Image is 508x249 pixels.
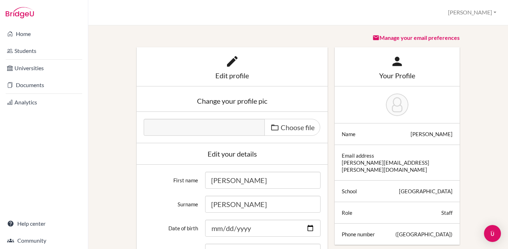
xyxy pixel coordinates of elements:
img: Bridge-U [6,7,34,18]
img: Daniela Erler [386,93,408,116]
div: [PERSON_NAME][EMAIL_ADDRESS][PERSON_NAME][DOMAIN_NAME] [342,159,453,173]
a: Students [1,44,86,58]
div: School [342,188,357,195]
div: Name [342,130,355,138]
label: Date of birth [140,220,202,232]
a: Universities [1,61,86,75]
a: Analytics [1,95,86,109]
div: Staff [441,209,453,216]
a: Community [1,233,86,248]
button: [PERSON_NAME] [445,6,500,19]
div: Phone number [342,231,375,238]
div: Change your profile pic [144,97,321,104]
div: Edit profile [144,72,321,79]
div: Role [342,209,352,216]
label: Surname [140,196,202,208]
a: Manage your email preferences [372,34,460,41]
div: Email address [342,152,374,159]
a: Documents [1,78,86,92]
div: Edit your details [144,150,321,157]
a: Home [1,27,86,41]
div: ([GEOGRAPHIC_DATA]) [395,231,453,238]
span: Choose file [281,123,315,132]
div: Open Intercom Messenger [484,225,501,242]
div: [PERSON_NAME] [411,130,453,138]
a: Help center [1,217,86,231]
label: First name [140,172,202,184]
div: Your Profile [342,72,453,79]
div: [GEOGRAPHIC_DATA] [399,188,453,195]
